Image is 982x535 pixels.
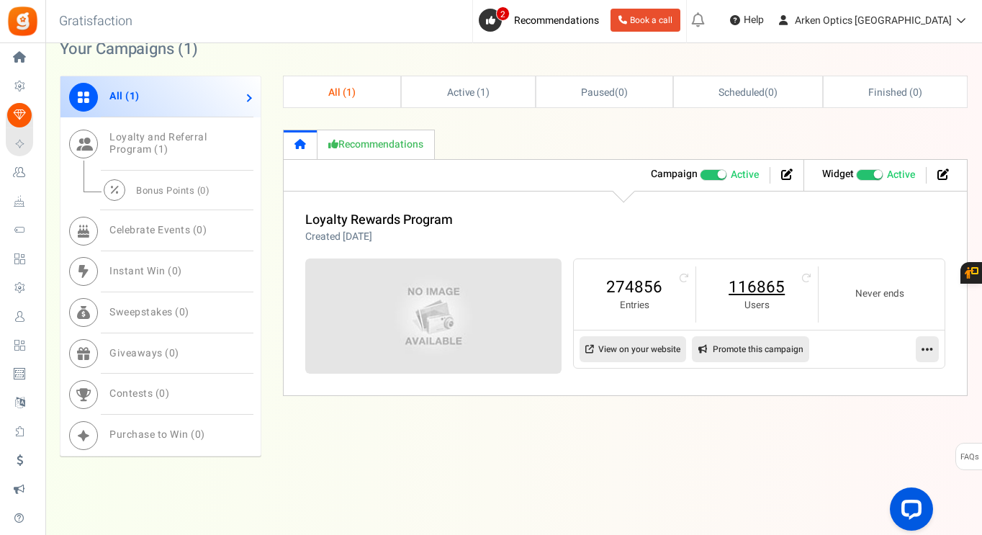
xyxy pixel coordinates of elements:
li: Widget activated [811,167,927,184]
span: ( ) [719,85,777,100]
span: 0 [169,346,176,361]
span: Finished ( ) [868,85,922,100]
span: 0 [179,305,186,320]
span: 1 [184,37,192,60]
span: Arken Optics [GEOGRAPHIC_DATA] [795,13,952,28]
a: Recommendations [317,130,435,159]
a: Book a call [611,9,680,32]
p: Created [DATE] [305,230,453,244]
span: FAQs [960,444,979,471]
a: Promote this campaign [692,336,809,362]
a: 2 Recommendations [479,9,605,32]
small: Entries [588,299,681,313]
span: Loyalty and Referral Program ( ) [109,130,207,157]
span: 0 [197,222,203,238]
span: All ( ) [109,89,140,104]
a: View on your website [580,336,686,362]
strong: Campaign [651,166,698,181]
span: Active ( ) [447,85,490,100]
span: 0 [159,386,166,401]
span: 0 [768,85,774,100]
a: Help [724,9,770,32]
span: 0 [200,184,206,197]
span: Contests ( ) [109,386,169,401]
span: Bonus Points ( ) [136,184,210,197]
small: Never ends [833,287,927,301]
span: 2 [496,6,510,21]
span: Sweepstakes ( ) [109,305,189,320]
span: 0 [195,427,202,442]
span: Celebrate Events ( ) [109,222,207,238]
span: 1 [480,85,486,100]
span: Purchase to Win ( ) [109,427,205,442]
img: Gratisfaction [6,5,39,37]
span: Recommendations [514,13,599,28]
span: Instant Win ( ) [109,264,182,279]
span: 1 [346,85,352,100]
span: Giveaways ( ) [109,346,179,361]
span: 0 [618,85,624,100]
span: 0 [172,264,179,279]
span: All ( ) [328,85,356,100]
a: Loyalty Rewards Program [305,210,453,230]
small: Users [711,299,803,313]
a: 274856 [588,276,681,299]
a: 116865 [711,276,803,299]
h2: Your Campaigns ( ) [60,42,198,56]
span: Active [887,168,915,182]
span: ( ) [581,85,628,100]
h3: Gratisfaction [43,7,148,36]
span: 0 [913,85,919,100]
span: Active [731,168,759,182]
strong: Widget [822,166,854,181]
span: 1 [158,142,165,157]
span: 1 [130,89,136,104]
span: Paused [581,85,615,100]
span: Help [740,13,764,27]
span: Scheduled [719,85,765,100]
